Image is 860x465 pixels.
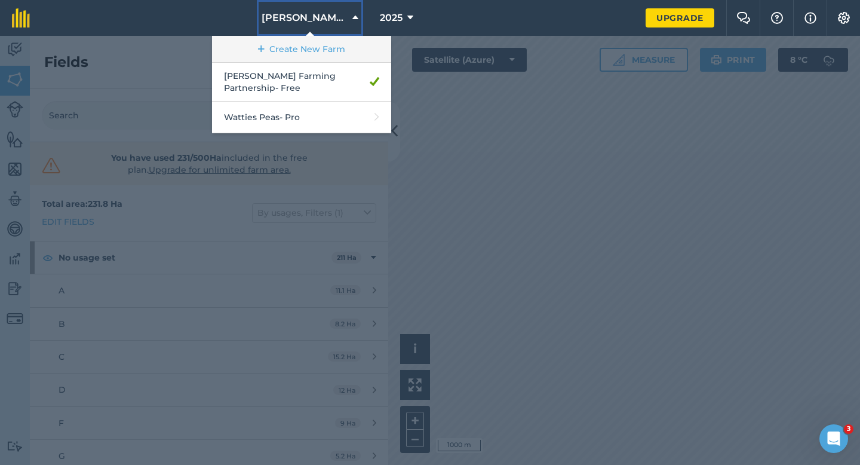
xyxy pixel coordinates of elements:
img: fieldmargin Logo [12,8,30,27]
span: [PERSON_NAME] Farming Partnership [262,11,348,25]
img: svg+xml;base64,PHN2ZyB4bWxucz0iaHR0cDovL3d3dy53My5vcmcvMjAwMC9zdmciIHdpZHRoPSIxNyIgaGVpZ2h0PSIxNy... [804,11,816,25]
a: Upgrade [646,8,714,27]
span: 3 [844,424,853,434]
img: A question mark icon [770,12,784,24]
a: Create New Farm [212,36,391,63]
img: Two speech bubbles overlapping with the left bubble in the forefront [736,12,751,24]
a: [PERSON_NAME] Farming Partnership- Free [212,63,391,102]
span: 2025 [380,11,403,25]
iframe: Intercom live chat [819,424,848,453]
img: A cog icon [837,12,851,24]
a: Watties Peas- Pro [212,102,391,133]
